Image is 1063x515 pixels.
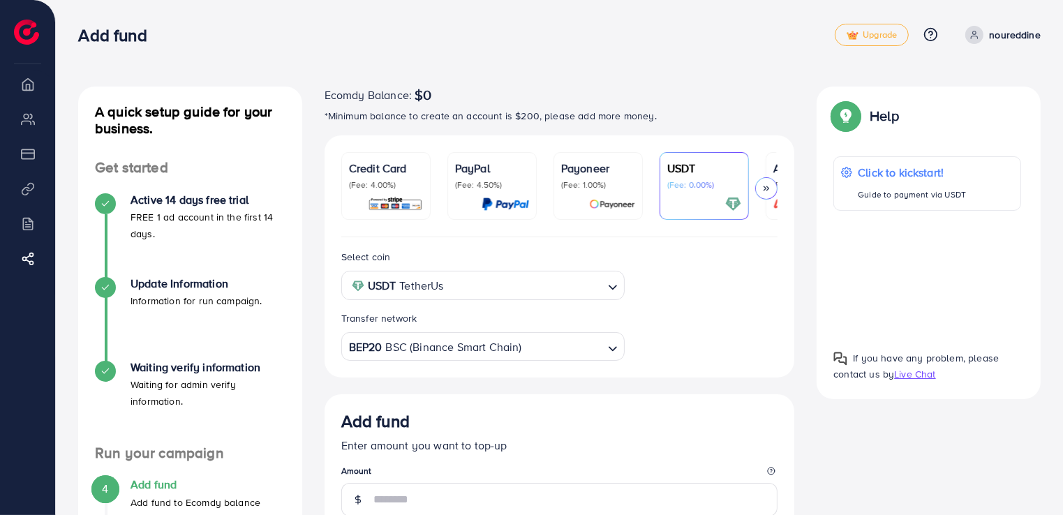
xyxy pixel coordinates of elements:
[78,361,302,445] li: Waiting verify information
[368,196,423,212] img: card
[368,276,396,296] strong: USDT
[341,311,417,325] label: Transfer network
[78,103,302,137] h4: A quick setup guide for your business.
[131,478,260,491] h4: Add fund
[833,103,858,128] img: Popup guide
[78,277,302,361] li: Update Information
[399,276,443,296] span: TetherUs
[960,26,1041,44] a: noureddine
[769,196,847,212] img: card
[894,367,935,381] span: Live Chat
[833,352,847,366] img: Popup guide
[102,481,108,497] span: 4
[455,160,529,177] p: PayPal
[835,24,909,46] a: tickUpgrade
[349,337,382,357] strong: BEP20
[858,186,966,203] p: Guide to payment via USDT
[833,351,999,381] span: If you have any problem, please contact us by
[667,160,741,177] p: USDT
[325,87,412,103] span: Ecomdy Balance:
[341,250,391,264] label: Select coin
[341,271,625,299] div: Search for option
[349,179,423,191] p: (Fee: 4.00%)
[773,160,847,177] p: Airwallex
[131,193,285,207] h4: Active 14 days free trial
[131,361,285,374] h4: Waiting verify information
[523,336,603,358] input: Search for option
[561,160,635,177] p: Payoneer
[725,196,741,212] img: card
[131,376,285,410] p: Waiting for admin verify information.
[415,87,431,103] span: $0
[482,196,529,212] img: card
[78,445,302,462] h4: Run your campaign
[858,164,966,181] p: Click to kickstart!
[847,31,858,40] img: tick
[78,25,158,45] h3: Add fund
[847,30,897,40] span: Upgrade
[14,20,39,45] img: logo
[341,411,410,431] h3: Add fund
[989,27,1041,43] p: noureddine
[341,437,778,454] p: Enter amount you want to top-up
[870,107,899,124] p: Help
[455,179,529,191] p: (Fee: 4.50%)
[448,275,602,297] input: Search for option
[386,337,522,357] span: BSC (Binance Smart Chain)
[131,494,260,511] p: Add fund to Ecomdy balance
[131,277,262,290] h4: Update Information
[78,193,302,277] li: Active 14 days free trial
[131,292,262,309] p: Information for run campaign.
[667,179,741,191] p: (Fee: 0.00%)
[589,196,635,212] img: card
[78,159,302,177] h4: Get started
[561,179,635,191] p: (Fee: 1.00%)
[1004,452,1053,505] iframe: Chat
[131,209,285,242] p: FREE 1 ad account in the first 14 days.
[349,160,423,177] p: Credit Card
[325,107,795,124] p: *Minimum balance to create an account is $200, please add more money.
[341,465,778,482] legend: Amount
[352,280,364,292] img: coin
[341,332,625,361] div: Search for option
